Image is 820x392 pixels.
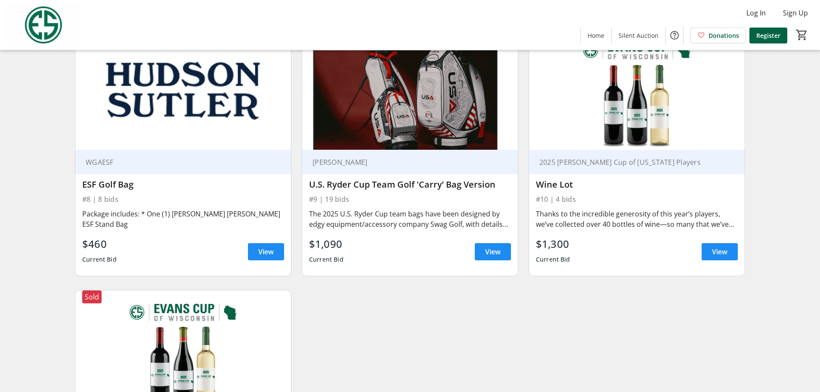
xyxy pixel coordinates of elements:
[302,29,518,150] img: U.S. Ryder Cup Team Golf 'Carry’ Bag Version
[536,236,570,252] div: $1,300
[612,28,665,43] a: Silent Auction
[536,209,738,229] div: Thanks to the incredible generosity of this year’s players, we’ve collected over 40 bottles of wi...
[666,27,683,44] button: Help
[712,247,727,257] span: View
[248,243,284,260] a: View
[75,29,291,150] img: ESF Golf Bag
[82,193,284,205] div: #8 | 8 bids
[309,209,511,229] div: The 2025 U.S. Ryder Cup team bags have been designed by edgy equipment/accessory company Swag Gol...
[619,31,659,40] span: Silent Auction
[709,31,739,40] span: Donations
[309,193,511,205] div: #9 | 19 bids
[529,29,745,150] img: Wine Lot
[258,247,274,257] span: View
[536,193,738,205] div: #10 | 4 bids
[783,8,808,18] span: Sign Up
[309,179,511,190] div: U.S. Ryder Cup Team Golf 'Carry’ Bag Version
[776,6,815,20] button: Sign Up
[82,290,102,303] div: Sold
[749,28,787,43] a: Register
[82,236,117,252] div: $460
[702,243,738,260] a: View
[794,27,810,43] button: Cart
[475,243,511,260] a: View
[740,6,773,20] button: Log In
[82,179,284,190] div: ESF Golf Bag
[690,28,746,43] a: Donations
[309,252,343,267] div: Current Bid
[485,247,501,257] span: View
[5,3,82,46] img: Evans Scholars Foundation's Logo
[746,8,766,18] span: Log In
[536,252,570,267] div: Current Bid
[309,158,501,167] div: [PERSON_NAME]
[82,252,117,267] div: Current Bid
[309,236,343,252] div: $1,090
[82,209,284,229] div: Package includes: * One (1) [PERSON_NAME] [PERSON_NAME] ESF Stand Bag
[82,158,274,167] div: WGAESF
[581,28,611,43] a: Home
[536,179,738,190] div: Wine Lot
[756,31,780,40] span: Register
[536,158,727,167] div: 2025 [PERSON_NAME] Cup of [US_STATE] Players
[588,31,604,40] span: Home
